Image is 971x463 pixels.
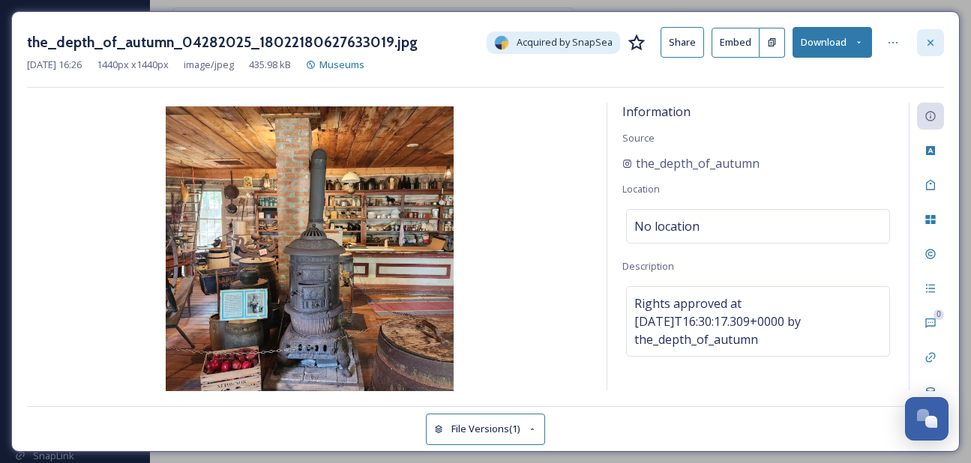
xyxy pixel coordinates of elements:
[634,294,882,348] span: Rights approved at [DATE]T16:30:17.309+0000 by the_depth_of_autumn
[622,182,660,196] span: Location
[27,58,82,72] span: [DATE] 16:26
[27,106,592,394] img: 1PbJyQNp1qv5p5m5YfYZyjvOfLJhl4M5p.jpg
[636,154,760,172] span: the_depth_of_autumn
[712,28,760,58] button: Embed
[27,31,418,53] h3: the_depth_of_autumn_04282025_18022180627633019.jpg
[622,103,691,120] span: Information
[622,154,760,172] a: the_depth_of_autumn
[905,397,949,441] button: Open Chat
[184,58,234,72] span: image/jpeg
[97,58,169,72] span: 1440 px x 1440 px
[622,131,655,145] span: Source
[793,27,872,58] button: Download
[319,58,364,71] span: Museums
[634,217,700,235] span: No location
[622,259,674,273] span: Description
[249,58,291,72] span: 435.98 kB
[426,414,546,444] button: File Versions(1)
[494,35,509,50] img: snapsea-logo.png
[661,27,704,58] button: Share
[517,35,613,49] span: Acquired by SnapSea
[934,309,944,320] div: 0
